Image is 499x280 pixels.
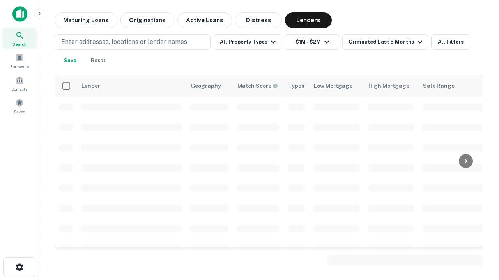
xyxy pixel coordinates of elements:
a: Search [2,28,37,49]
div: Low Mortgage [314,81,352,91]
span: Saved [14,108,25,115]
button: Maturing Loans [55,12,117,28]
a: Contacts [2,73,37,94]
button: Originated Last 6 Months [342,34,428,50]
div: Sale Range [423,81,455,91]
button: All Property Types [214,34,281,50]
button: Active Loans [177,12,232,28]
div: High Mortgage [368,81,409,91]
th: Capitalize uses an advanced AI algorithm to match your search with the best lender. The match sco... [233,75,283,97]
iframe: Chat Widget [460,193,499,230]
div: Geography [191,81,221,91]
th: Low Mortgage [309,75,364,97]
th: Types [283,75,309,97]
button: Save your search to get updates of matches that match your search criteria. [58,53,83,68]
img: capitalize-icon.png [12,6,27,22]
button: Distress [235,12,282,28]
span: Search [12,41,27,47]
div: Capitalize uses an advanced AI algorithm to match your search with the best lender. The match sco... [237,82,278,90]
th: High Mortgage [364,75,418,97]
button: Enter addresses, locations or lender names [55,34,211,50]
th: Geography [186,75,233,97]
div: Lender [81,81,100,91]
button: Reset [86,53,111,68]
div: Originated Last 6 Months [349,37,425,47]
th: Lender [77,75,186,97]
span: Borrowers [10,63,29,70]
a: Saved [2,95,37,116]
button: $1M - $2M [285,34,339,50]
p: Enter addresses, locations or lender names [61,37,187,47]
button: Lenders [285,12,332,28]
span: Contacts [12,86,27,92]
button: Originations [120,12,174,28]
th: Sale Range [418,75,488,97]
a: Borrowers [2,50,37,71]
div: Types [288,81,304,91]
button: All Filters [431,34,470,50]
h6: Match Score [237,82,276,90]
